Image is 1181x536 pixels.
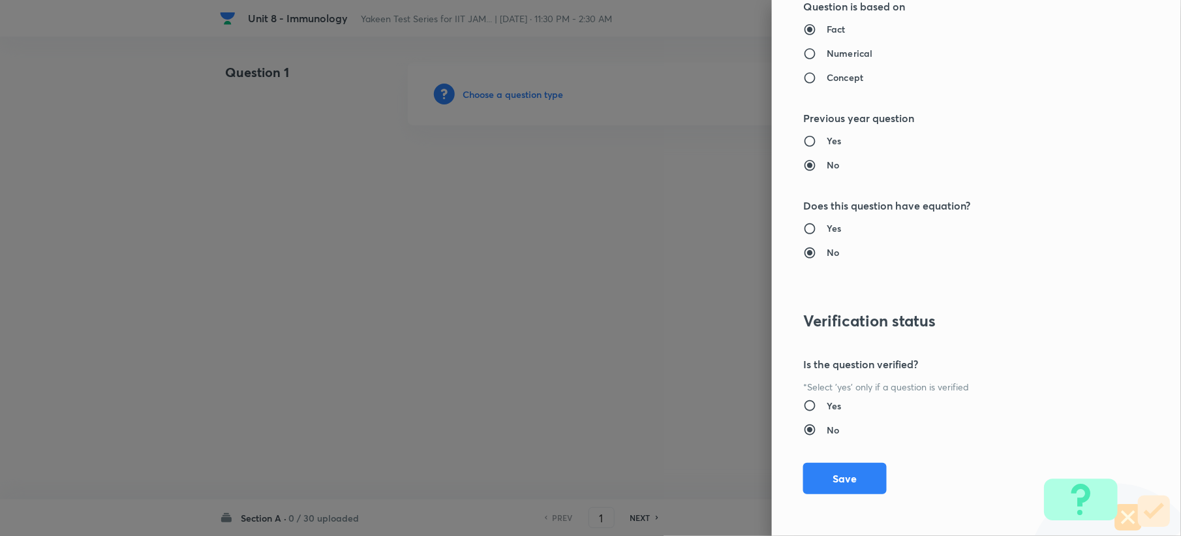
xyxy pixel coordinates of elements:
h5: Is the question verified? [803,356,1106,372]
button: Save [803,463,887,494]
p: *Select 'yes' only if a question is verified [803,380,1106,394]
h6: No [827,245,839,259]
h6: Yes [827,221,841,235]
h6: Fact [827,22,846,36]
h5: Does this question have equation? [803,198,1106,213]
h5: Previous year question [803,110,1106,126]
h6: Yes [827,399,841,413]
h6: Concept [827,71,863,84]
h3: Verification status [803,311,1106,330]
h6: No [827,423,839,437]
h6: Yes [827,134,841,148]
h6: Numerical [827,46,872,60]
h6: No [827,158,839,172]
